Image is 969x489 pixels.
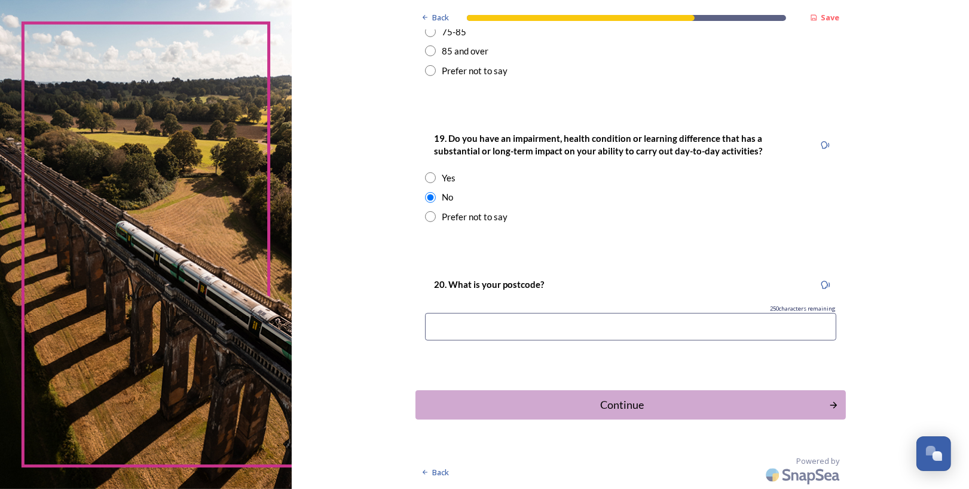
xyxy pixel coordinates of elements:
span: Powered by [797,455,840,467]
div: No [442,190,453,204]
strong: 20. What is your postcode? [434,279,544,290]
img: SnapSea Logo [762,461,846,489]
button: Continue [415,390,846,420]
div: Continue [422,397,823,413]
div: 75-85 [442,25,466,39]
span: 250 characters remaining [771,305,836,313]
div: Prefer not to say [442,210,508,224]
strong: Save [821,12,840,23]
div: 85 and over [442,44,488,58]
strong: 19. Do you have an impairment, health condition or learning difference that has a substantial or ... [434,133,764,156]
button: Open Chat [916,436,951,471]
div: Yes [442,171,456,185]
span: Back [432,12,449,23]
span: Back [432,467,449,478]
div: Prefer not to say [442,64,508,78]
